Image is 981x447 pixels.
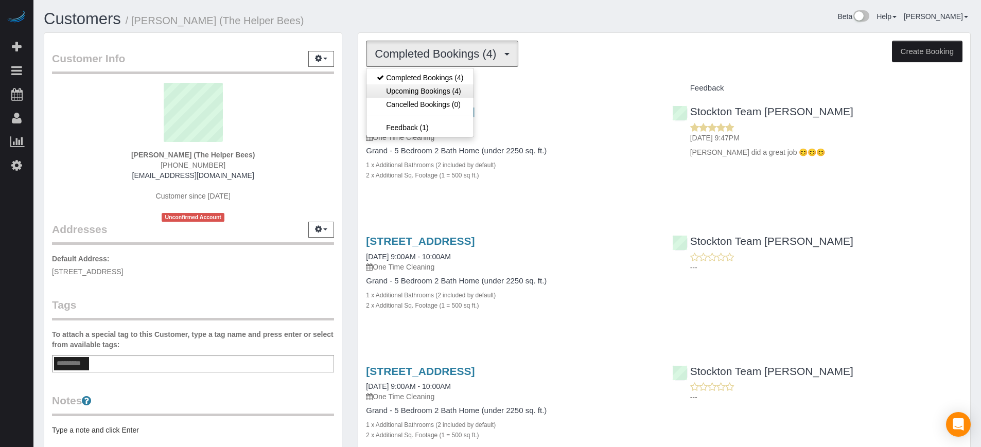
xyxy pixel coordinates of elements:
img: Automaid Logo [6,10,27,25]
span: Unconfirmed Account [162,213,224,222]
small: 1 x Additional Bathrooms (2 included by default) [366,292,496,299]
legend: Notes [52,393,334,416]
h4: Grand - 5 Bedroom 2 Bath Home (under 2250 sq. ft.) [366,147,656,155]
p: [PERSON_NAME] did a great job 😊😊😊 [690,147,962,157]
span: Completed Bookings (4) [375,47,501,60]
p: [DATE] 9:47PM [690,133,962,143]
small: 2 x Additional Sq. Footage (1 = 500 sq ft.) [366,302,479,309]
span: [PHONE_NUMBER] [161,161,225,169]
a: [DATE] 9:00AM - 10:00AM [366,382,451,390]
a: Stockton Team [PERSON_NAME] [672,105,853,117]
label: To attach a special tag to this Customer, type a tag name and press enter or select from availabl... [52,329,334,350]
a: Stockton Team [PERSON_NAME] [672,365,853,377]
legend: Tags [52,297,334,320]
small: / [PERSON_NAME] (The Helper Bees) [126,15,304,26]
p: --- [690,262,962,273]
span: Customer since [DATE] [156,192,231,200]
h4: Service [366,84,656,93]
pre: Type a note and click Enter [52,425,334,435]
a: Completed Bookings (4) [366,71,474,84]
small: 2 x Additional Sq. Footage (1 = 500 sq ft.) [366,172,479,179]
h4: Grand - 5 Bedroom 2 Bath Home (under 2250 sq. ft.) [366,406,656,415]
a: Upcoming Bookings (4) [366,84,474,98]
small: 2 x Additional Sq. Footage (1 = 500 sq ft.) [366,432,479,439]
button: Completed Bookings (4) [366,41,518,67]
p: One Time Cleaning [366,262,656,272]
h4: Grand - 5 Bedroom 2 Bath Home (under 2250 sq. ft.) [366,277,656,285]
strong: [PERSON_NAME] (The Helper Bees) [131,151,255,159]
a: Cancelled Bookings (0) [366,98,474,111]
a: [EMAIL_ADDRESS][DOMAIN_NAME] [132,171,254,180]
a: Customers [44,10,121,28]
p: --- [690,392,962,402]
small: 1 x Additional Bathrooms (2 included by default) [366,162,496,169]
small: 1 x Additional Bathrooms (2 included by default) [366,421,496,428]
label: Default Address: [52,254,110,264]
a: Feedback (1) [366,121,474,134]
img: New interface [852,10,869,24]
a: [PERSON_NAME] [904,12,968,21]
legend: Customer Info [52,51,334,74]
p: One Time Cleaning [366,132,656,142]
a: Help [877,12,897,21]
div: Open Intercom Messenger [946,412,971,437]
a: Beta [837,12,869,21]
a: [STREET_ADDRESS] [366,235,475,247]
button: Create Booking [892,41,962,62]
a: [STREET_ADDRESS] [366,365,475,377]
a: [DATE] 9:00AM - 10:00AM [366,253,451,261]
span: [STREET_ADDRESS] [52,267,123,276]
a: Stockton Team [PERSON_NAME] [672,235,853,247]
p: One Time Cleaning [366,391,656,402]
h4: Feedback [672,84,962,93]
